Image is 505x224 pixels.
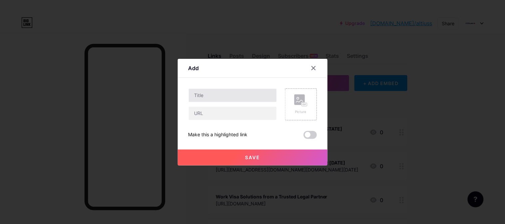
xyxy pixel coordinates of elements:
div: Add [188,64,199,72]
span: Save [245,155,260,160]
div: Picture [294,109,308,114]
input: Title [189,89,277,102]
div: Make this a highlighted link [188,131,248,139]
button: Save [178,150,328,166]
input: URL [189,107,277,120]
